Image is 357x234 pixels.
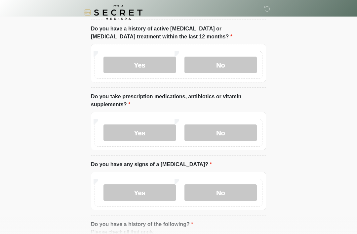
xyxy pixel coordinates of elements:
label: Do you have any signs of a [MEDICAL_DATA]? [91,161,212,168]
label: Do you have a history of active [MEDICAL_DATA] or [MEDICAL_DATA] treatment within the last 12 mon... [91,25,266,41]
label: No [184,57,257,73]
img: It's A Secret Med Spa Logo [84,5,142,20]
label: Do you have a history of the following? [91,220,193,228]
label: Yes [103,184,176,201]
label: Yes [103,124,176,141]
label: Do you take prescription medications, antibiotics or vitamin supplements? [91,93,266,109]
label: No [184,184,257,201]
label: No [184,124,257,141]
label: Yes [103,57,176,73]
